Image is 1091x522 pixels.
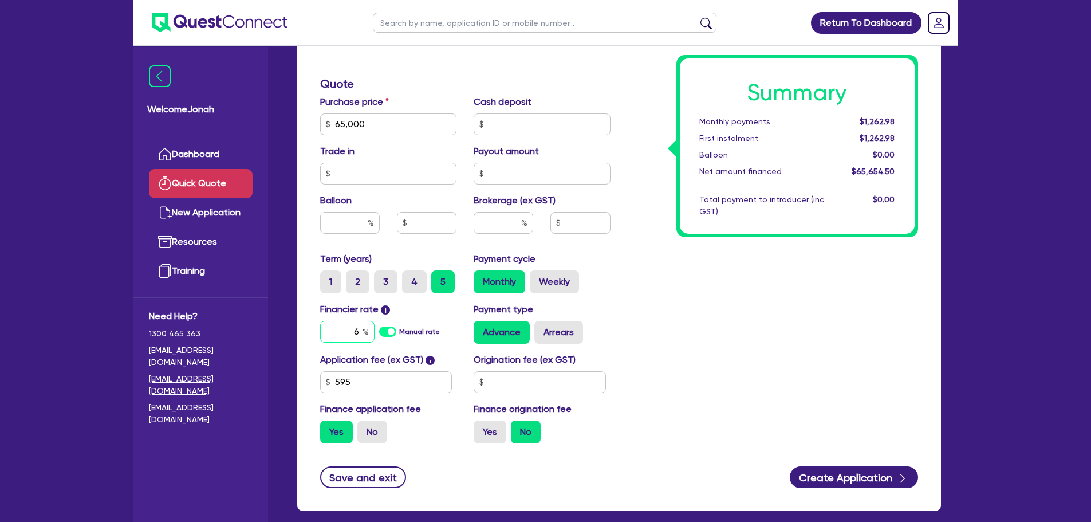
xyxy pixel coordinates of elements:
span: $0.00 [873,150,895,159]
a: New Application [149,198,253,227]
a: Resources [149,227,253,257]
label: Finance application fee [320,402,421,416]
img: quest-connect-logo-blue [152,13,287,32]
label: Weekly [530,270,579,293]
img: training [158,264,172,278]
a: [EMAIL_ADDRESS][DOMAIN_NAME] [149,344,253,368]
label: No [511,421,541,443]
div: Net amount financed [691,166,833,178]
a: Dropdown toggle [924,8,954,38]
label: Arrears [534,321,583,344]
span: $65,654.50 [852,167,895,176]
label: Financier rate [320,303,391,316]
label: Payment cycle [474,252,535,266]
div: Monthly payments [691,116,833,128]
a: Return To Dashboard [811,12,921,34]
input: Search by name, application ID or mobile number... [373,13,716,33]
label: Monthly [474,270,525,293]
a: Dashboard [149,140,253,169]
span: Need Help? [149,309,253,323]
label: Advance [474,321,530,344]
div: Balloon [691,149,833,161]
button: Save and exit [320,466,407,488]
label: 3 [374,270,397,293]
label: Cash deposit [474,95,531,109]
img: resources [158,235,172,249]
img: new-application [158,206,172,219]
label: Brokerage (ex GST) [474,194,556,207]
label: 5 [431,270,455,293]
img: icon-menu-close [149,65,171,87]
a: Quick Quote [149,169,253,198]
span: i [381,305,390,315]
h1: Summary [699,79,895,107]
label: Origination fee (ex GST) [474,353,576,367]
label: Manual rate [399,327,440,337]
label: Payout amount [474,144,539,158]
label: 2 [346,270,369,293]
div: First instalment [691,132,833,144]
a: [EMAIL_ADDRESS][DOMAIN_NAME] [149,402,253,426]
label: Term (years) [320,252,372,266]
button: Create Application [790,466,918,488]
span: $1,262.98 [860,134,895,143]
a: Training [149,257,253,286]
h3: Quote [320,77,611,91]
label: Yes [474,421,506,443]
span: $1,262.98 [860,117,895,126]
div: Total payment to introducer (inc GST) [691,194,833,218]
span: 1300 465 363 [149,328,253,340]
label: Purchase price [320,95,389,109]
img: quick-quote [158,176,172,190]
a: [EMAIL_ADDRESS][DOMAIN_NAME] [149,373,253,397]
label: Trade in [320,144,355,158]
label: 1 [320,270,341,293]
span: $0.00 [873,195,895,204]
span: Welcome Jonah [147,103,254,116]
label: Finance origination fee [474,402,572,416]
label: Balloon [320,194,352,207]
label: No [357,421,387,443]
label: Yes [320,421,353,443]
span: i [426,356,435,365]
label: Application fee (ex GST) [320,353,423,367]
label: 4 [402,270,427,293]
label: Payment type [474,303,533,316]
